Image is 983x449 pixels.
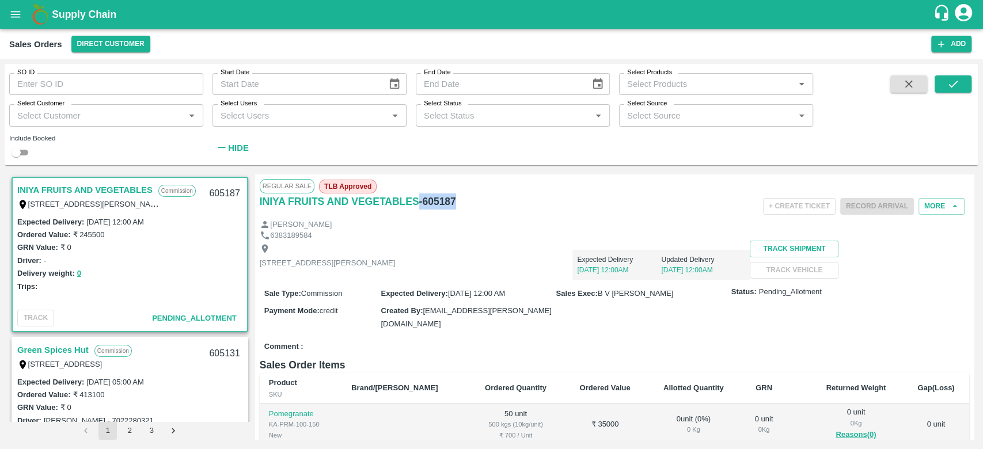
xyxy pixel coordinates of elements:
label: GRN Value: [17,243,58,252]
input: Select Products [623,77,791,92]
b: Gap(Loss) [917,383,954,392]
button: Open [591,108,606,123]
label: - [44,256,46,265]
button: 0 [77,267,81,280]
div: ₹ 700 / Unit [477,430,554,440]
span: [DATE] 12:00 AM [448,289,505,298]
input: Enter SO ID [9,73,203,95]
label: Expected Delivery : [381,289,447,298]
div: 0 Kg [818,418,894,428]
button: Go to next page [164,421,183,440]
label: Sale Type : [264,289,301,298]
label: Trips: [17,282,37,291]
p: [STREET_ADDRESS][PERSON_NAME] [260,258,396,269]
button: Go to page 3 [142,421,161,440]
button: Open [388,108,403,123]
label: Expected Delivery : [17,378,84,386]
div: KA-PRM-100-150 [269,419,333,429]
nav: pagination navigation [75,421,184,440]
label: GRN Value: [17,403,58,412]
label: Created By : [381,306,423,315]
div: SKU [269,389,333,399]
div: account of current user [953,2,974,26]
b: Ordered Value [579,383,630,392]
label: [DATE] 12:00 AM [86,218,143,226]
label: Comment : [264,341,303,352]
span: Pending_Allotment [152,314,237,322]
a: INIYA FRUITS AND VEGETABLES [260,193,419,210]
label: [STREET_ADDRESS][PERSON_NAME] [28,199,164,208]
label: ₹ 413100 [73,390,104,399]
div: 0 unit [818,407,894,442]
b: Product [269,378,297,387]
label: Ordered Value: [17,390,70,399]
p: [PERSON_NAME] [270,219,332,230]
button: Choose date [587,73,609,95]
div: New [269,430,333,440]
span: Please dispatch the trip before ending [840,201,914,210]
div: 605131 [202,340,246,367]
p: Commission [94,345,132,357]
input: Start Date [212,73,379,95]
p: Updated Delivery [661,254,745,265]
p: 6383189584 [270,230,312,241]
p: Expected Delivery [577,254,661,265]
div: Sales Orders [9,37,62,52]
label: Start Date [221,68,249,77]
label: Ordered Value: [17,230,70,239]
td: 0 unit [903,404,969,446]
img: logo [29,3,52,26]
button: Track Shipment [750,241,838,257]
input: Select Customer [13,108,181,123]
label: ₹ 245500 [73,230,104,239]
label: Expected Delivery : [17,218,84,226]
div: 500 kgs (10kg/unit) [477,419,554,429]
span: Pending_Allotment [759,287,822,298]
label: Select Source [627,99,667,108]
div: 605187 [202,180,246,207]
button: Go to page 2 [120,421,139,440]
button: Reasons(0) [818,428,894,442]
button: Open [794,108,809,123]
div: 0 Kg [750,424,778,435]
a: Green Spices Hut [17,343,89,357]
h6: - 605187 [419,193,456,210]
a: INIYA FRUITS AND VEGETABLES [17,182,153,197]
span: TLB Approved [319,180,377,193]
a: Supply Chain [52,6,933,22]
button: More [919,198,965,215]
b: Returned Weight [826,383,886,392]
button: open drawer [2,1,29,28]
label: Select Products [627,68,672,77]
span: Commission [301,289,343,298]
td: ₹ 35000 [564,404,647,446]
button: Open [184,108,199,123]
label: [STREET_ADDRESS] [28,360,103,368]
button: Select DC [71,36,150,52]
input: End Date [416,73,582,95]
p: [DATE] 12:00AM [577,265,661,275]
span: [EMAIL_ADDRESS][PERSON_NAME][DOMAIN_NAME] [381,306,551,328]
button: Add [931,36,971,52]
label: Driver: [17,416,41,425]
p: Pomegranate [269,409,333,420]
b: Supply Chain [52,9,116,20]
p: Commission [158,185,196,197]
b: Allotted Quantity [663,383,724,392]
span: B V [PERSON_NAME] [598,289,673,298]
div: 0 Kg [655,424,731,435]
label: [DATE] 05:00 AM [86,378,143,386]
td: 50 unit [468,404,563,446]
label: Select Users [221,99,257,108]
label: End Date [424,68,450,77]
label: Status: [731,287,757,298]
label: ₹ 0 [60,243,71,252]
input: Select Status [419,108,587,123]
div: 0 unit [750,414,778,435]
div: Include Booked [9,133,203,143]
input: Select Source [623,108,791,123]
label: Payment Mode : [264,306,320,315]
b: Brand/[PERSON_NAME] [351,383,438,392]
h6: Sales Order Items [260,357,969,373]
